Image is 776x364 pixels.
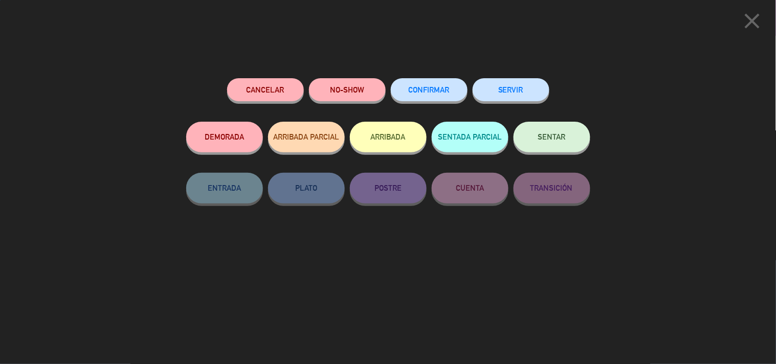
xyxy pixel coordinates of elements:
button: POSTRE [350,173,427,203]
button: SERVIR [473,78,549,101]
button: close [737,8,768,38]
button: ENTRADA [186,173,263,203]
button: ARRIBADA PARCIAL [268,122,345,152]
span: CONFIRMAR [409,85,450,94]
button: SENTADA PARCIAL [432,122,508,152]
button: NO-SHOW [309,78,386,101]
i: close [740,8,765,34]
button: CONFIRMAR [391,78,468,101]
button: CUENTA [432,173,508,203]
button: ARRIBADA [350,122,427,152]
button: Cancelar [227,78,304,101]
button: PLATO [268,173,345,203]
span: SENTAR [538,132,566,141]
span: ARRIBADA PARCIAL [273,132,339,141]
button: SENTAR [514,122,590,152]
button: TRANSICIÓN [514,173,590,203]
button: DEMORADA [186,122,263,152]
